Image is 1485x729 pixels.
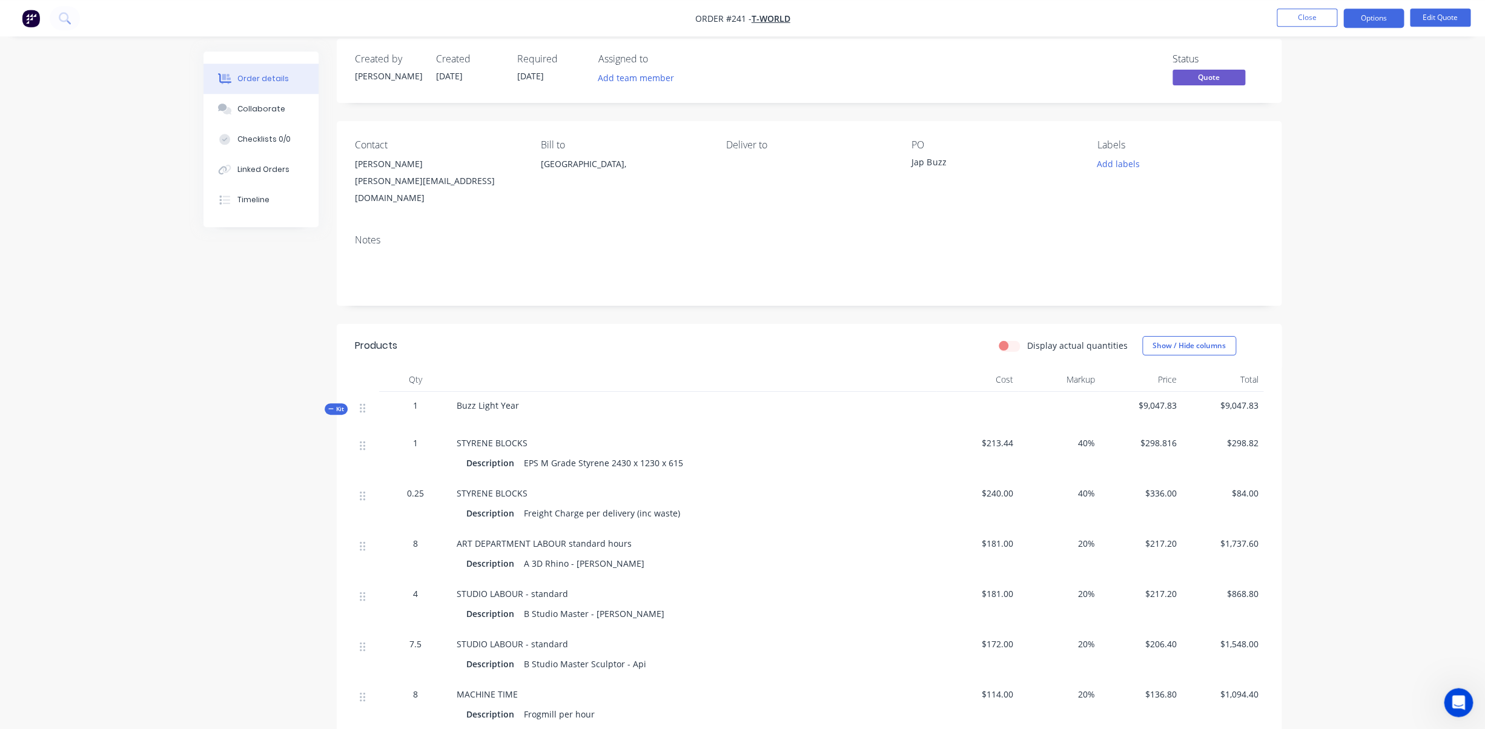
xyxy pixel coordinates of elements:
[237,164,289,175] div: Linked Orders
[1172,53,1263,65] div: Status
[941,688,1013,701] span: $114.00
[1105,638,1177,650] span: $206.40
[355,139,521,151] div: Contact
[519,555,649,572] div: A 3D Rhino - [PERSON_NAME]
[941,537,1013,550] span: $181.00
[325,403,348,415] div: Kit
[1186,437,1258,449] span: $298.82
[1172,70,1245,85] span: Quote
[457,688,518,700] span: MACHINE TIME
[519,605,669,622] div: B Studio Master - [PERSON_NAME]
[592,70,681,86] button: Add team member
[413,537,418,550] span: 8
[457,487,528,499] span: STYRENE BLOCKS
[355,70,422,82] div: [PERSON_NAME]
[328,404,344,414] span: Kit
[466,504,519,522] div: Description
[379,368,452,392] div: Qty
[457,437,528,449] span: STYRENE BLOCKS
[466,655,519,673] div: Description
[941,638,1013,650] span: $172.00
[1186,399,1258,412] span: $9,047.83
[752,13,790,24] a: T-World
[409,638,422,650] span: 7.5
[1027,339,1128,352] label: Display actual quantities
[466,555,519,572] div: Description
[1018,368,1100,392] div: Markup
[941,487,1013,500] span: $240.00
[695,13,752,24] span: Order #241 -
[355,234,1263,246] div: Notes
[1105,537,1177,550] span: $217.20
[941,437,1013,449] span: $213.44
[1023,638,1095,650] span: 20%
[1105,437,1177,449] span: $298.816
[237,194,270,205] div: Timeline
[1444,688,1473,717] iframe: Intercom live chat
[413,688,418,701] span: 8
[355,156,521,173] div: [PERSON_NAME]
[726,139,892,151] div: Deliver to
[1142,336,1236,355] button: Show / Hide columns
[22,9,40,27] img: Factory
[1023,587,1095,600] span: 20%
[1105,399,1177,412] span: $9,047.83
[519,454,688,472] div: EPS M Grade Styrene 2430 x 1230 x 615
[1186,638,1258,650] span: $1,548.00
[1172,70,1245,88] button: Quote
[457,400,519,411] span: Buzz Light Year
[941,587,1013,600] span: $181.00
[203,154,319,185] button: Linked Orders
[1100,368,1182,392] div: Price
[466,605,519,622] div: Description
[436,70,463,82] span: [DATE]
[237,104,285,114] div: Collaborate
[1105,688,1177,701] span: $136.80
[517,70,544,82] span: [DATE]
[1186,537,1258,550] span: $1,737.60
[519,705,600,723] div: Frogmill per hour
[911,156,1063,173] div: Jap Buzz
[457,538,632,549] span: ART DEPARTMENT LABOUR standard hours
[203,64,319,94] button: Order details
[466,454,519,472] div: Description
[540,139,706,151] div: Bill to
[1105,587,1177,600] span: $217.20
[466,705,519,723] div: Description
[517,53,584,65] div: Required
[598,53,719,65] div: Assigned to
[355,53,422,65] div: Created by
[1105,487,1177,500] span: $336.00
[355,173,521,206] div: [PERSON_NAME][EMAIL_ADDRESS][DOMAIN_NAME]
[436,53,503,65] div: Created
[540,156,706,173] div: [GEOGRAPHIC_DATA],
[203,124,319,154] button: Checklists 0/0
[1186,487,1258,500] span: $84.00
[237,134,291,145] div: Checklists 0/0
[237,73,289,84] div: Order details
[519,655,651,673] div: B Studio Master Sculptor - Api
[1023,437,1095,449] span: 40%
[203,185,319,215] button: Timeline
[457,588,568,599] span: STUDIO LABOUR - standard
[1023,537,1095,550] span: 20%
[355,338,397,353] div: Products
[413,437,418,449] span: 1
[203,94,319,124] button: Collaborate
[413,399,418,412] span: 1
[413,587,418,600] span: 4
[911,139,1077,151] div: PO
[1023,487,1095,500] span: 40%
[407,487,424,500] span: 0.25
[936,368,1018,392] div: Cost
[457,638,568,650] span: STUDIO LABOUR - standard
[1023,688,1095,701] span: 20%
[1410,8,1470,27] button: Edit Quote
[1343,8,1404,28] button: Options
[598,70,681,86] button: Add team member
[519,504,685,522] div: Freight Charge per delivery (inc waste)
[355,156,521,206] div: [PERSON_NAME][PERSON_NAME][EMAIL_ADDRESS][DOMAIN_NAME]
[1090,156,1146,172] button: Add labels
[1186,688,1258,701] span: $1,094.40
